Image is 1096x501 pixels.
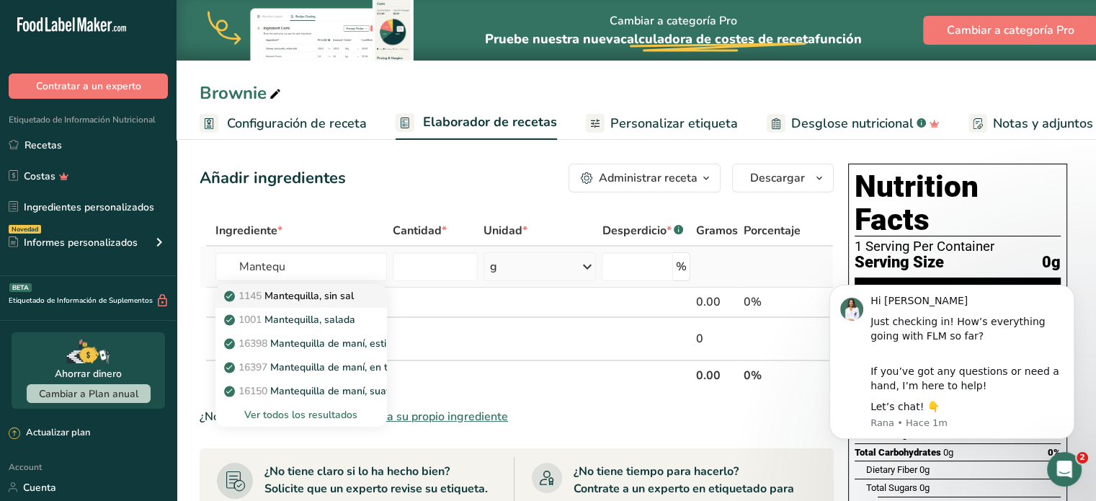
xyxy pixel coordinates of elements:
p: Mantequilla de maní, estilo suave, sin sal [227,336,460,351]
button: Cambiar a Plan anual [27,384,151,403]
div: 0% [744,293,801,311]
span: Unidad [484,222,527,239]
p: Mantequilla de maní, en trozos, sin sal [227,360,447,375]
span: Cambiar a Plan anual [39,387,138,401]
div: Añadir ingredientes [200,167,346,190]
button: Descargar [732,164,834,192]
span: 0g [1042,254,1061,272]
iframe: Intercom notifications mensaje [808,263,1096,462]
span: Dietary Fiber [866,464,917,475]
span: 16397 [239,360,267,374]
span: Personalizar etiqueta [610,114,738,133]
div: Novedad [9,225,41,234]
th: Totales netos [213,360,693,390]
span: 0g [919,464,930,475]
div: Ver todos los resultados [215,403,387,427]
a: 1001Mantequilla, salada [215,308,387,332]
p: Mantequilla de maní, suave, reducida en grasa [227,383,485,399]
div: Informes personalizados [9,235,138,250]
div: g [490,258,497,275]
span: calculadora de costes de receta [620,30,815,48]
div: ¿No tiene claro si lo ha hecho bien? Solicite que un experto revise su etiqueta. [264,463,488,497]
a: Configuración de receta [200,107,367,140]
span: Ingrediente [215,222,282,239]
div: 0 [696,330,738,347]
span: Pruebe nuestra nueva función [485,30,862,48]
h1: Nutrition Facts [855,170,1061,236]
span: Configuración de receta [227,114,367,133]
input: Añadir ingrediente [215,252,387,281]
a: Notas y adjuntos [968,107,1093,140]
a: 16150Mantequilla de maní, suave, reducida en grasa [215,379,387,403]
span: Cambiar a categoría Pro [947,22,1074,39]
a: Personalizar etiqueta [586,107,738,140]
div: Administrar receta [599,169,698,187]
div: 0.00 [696,293,738,311]
p: Mantequilla, sin sal [227,288,354,303]
a: 16397Mantequilla de maní, en trozos, sin sal [215,355,387,379]
p: Mantequilla, salada [227,312,355,327]
th: 0.00 [693,360,741,390]
span: Notas y adjuntos [993,114,1093,133]
span: Serving Size [855,254,944,272]
div: BETA [9,283,32,292]
div: Cambiar a categoría Pro [485,1,862,61]
span: Añada su propio ingrediente [359,408,508,425]
span: 16398 [239,337,267,350]
div: Brownie [200,80,284,106]
span: 2 [1077,452,1088,464]
a: Elaborador de recetas [396,106,557,141]
span: 16150 [239,384,267,398]
span: 1145 [239,289,262,303]
span: 0g [919,482,930,493]
span: Porcentaje [744,222,801,239]
button: Administrar receta [569,164,721,192]
span: Desglose nutricional [791,114,914,133]
span: 1001 [239,313,262,327]
a: Desglose nutricional [767,107,940,140]
div: 1 Serving Per Container [855,239,1061,254]
div: Actualizar plan [9,426,90,440]
span: Gramos [696,222,738,239]
iframe: Intercom live chat [1047,452,1082,487]
span: Total Sugars [866,482,917,493]
div: Desperdicio [602,222,683,239]
a: 16398Mantequilla de maní, estilo suave, sin sal [215,332,387,355]
div: Ahorrar dinero [55,366,122,381]
span: Descargar [750,169,805,187]
span: Elaborador de recetas [423,112,557,132]
a: 1145Mantequilla, sin sal [215,284,387,308]
span: Cantidad [393,222,447,239]
div: ¿No encuentra su ingrediente? [200,408,834,425]
div: Ver todos los resultados [227,407,375,422]
th: 0% [741,360,804,390]
button: Contratar a un experto [9,74,168,99]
